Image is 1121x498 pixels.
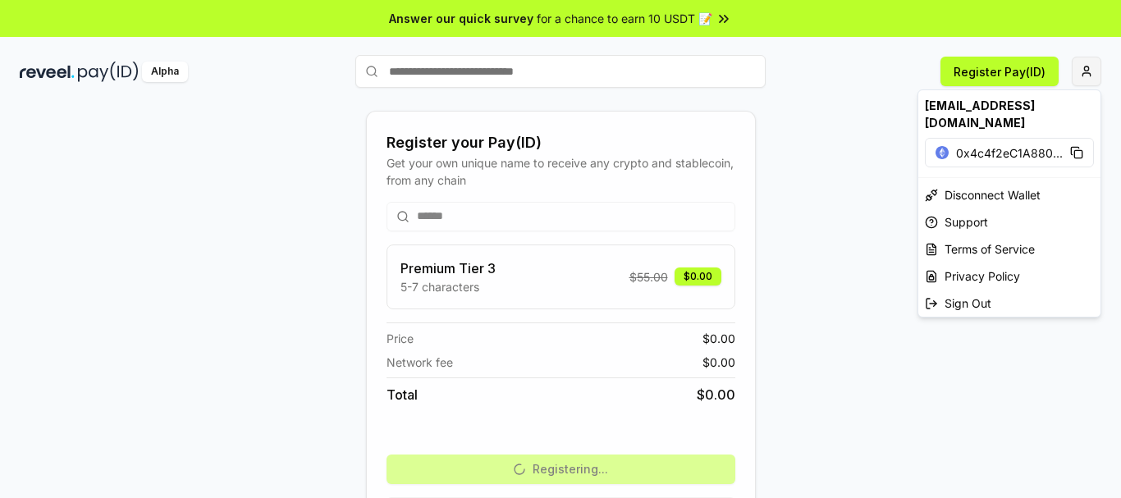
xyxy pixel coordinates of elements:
span: 0x4c4f2eC1A880 ... [956,144,1063,162]
a: Privacy Policy [918,263,1100,290]
a: Support [918,208,1100,235]
div: Disconnect Wallet [918,181,1100,208]
div: Sign Out [918,290,1100,317]
div: [EMAIL_ADDRESS][DOMAIN_NAME] [918,90,1100,138]
a: Terms of Service [918,235,1100,263]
